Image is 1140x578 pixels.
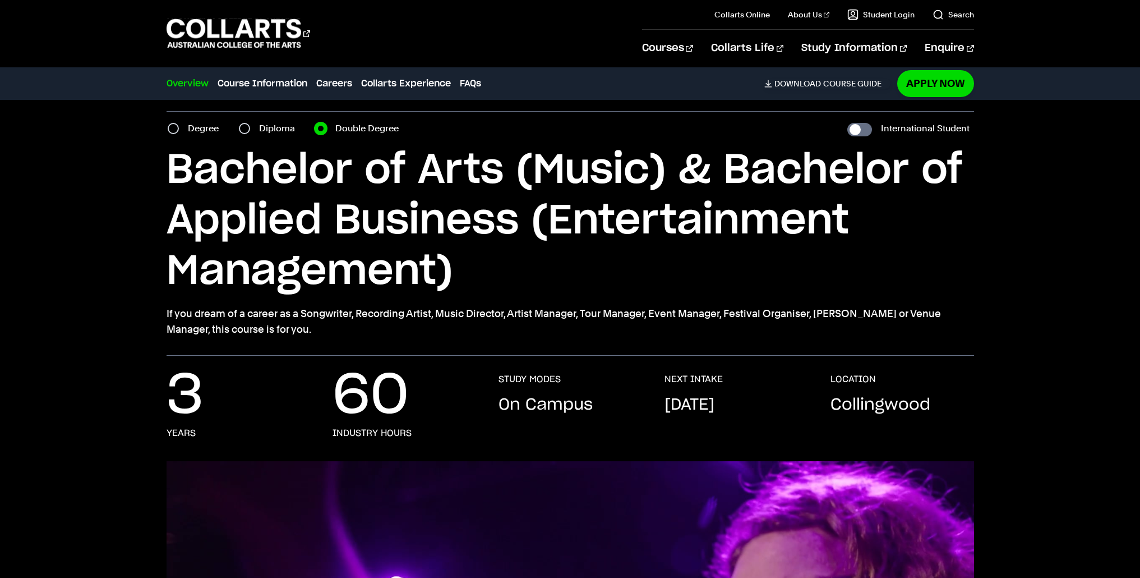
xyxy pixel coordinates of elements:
a: Collarts Online [714,9,770,20]
h3: LOCATION [830,374,876,385]
span: Download [774,79,821,89]
h3: industry hours [333,428,412,439]
a: Study Information [801,30,907,67]
p: [DATE] [664,394,714,416]
h3: NEXT INTAKE [664,374,723,385]
a: DownloadCourse Guide [764,79,890,89]
p: Collingwood [830,394,930,416]
h1: Bachelor of Arts (Music) & Bachelor of Applied Business (Entertainment Management) [167,145,974,297]
label: Diploma [259,121,302,136]
a: About Us [788,9,829,20]
a: Courses [642,30,693,67]
a: Collarts Life [711,30,783,67]
div: Go to homepage [167,17,310,49]
p: 3 [167,374,204,419]
h3: STUDY MODES [499,374,561,385]
a: FAQs [460,77,481,90]
a: Search [933,9,974,20]
a: Course Information [218,77,307,90]
a: Student Login [847,9,915,20]
h3: years [167,428,196,439]
p: 60 [333,374,409,419]
p: On Campus [499,394,593,416]
a: Careers [316,77,352,90]
label: Double Degree [335,121,405,136]
p: If you dream of a career as a Songwriter, Recording Artist, Music Director, Artist Manager, Tour ... [167,306,974,337]
a: Overview [167,77,209,90]
label: Degree [188,121,225,136]
a: Collarts Experience [361,77,451,90]
a: Enquire [925,30,973,67]
a: Apply Now [897,70,974,97]
label: International Student [881,121,970,136]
